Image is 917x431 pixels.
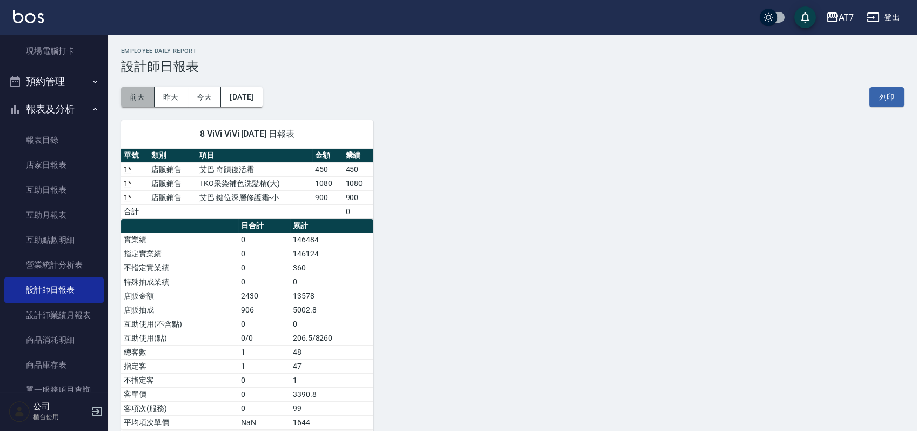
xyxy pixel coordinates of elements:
table: a dense table [121,149,373,219]
button: AT7 [821,6,858,29]
a: 現場電腦打卡 [4,38,104,63]
td: 47 [290,359,373,373]
td: 0 [238,261,290,275]
a: 設計師業績月報表 [4,303,104,328]
td: 1 [238,359,290,373]
a: 報表目錄 [4,128,104,152]
button: 列印 [869,87,904,107]
td: 0/0 [238,331,290,345]
a: 單一服務項目查詢 [4,377,104,402]
td: 客單價 [121,387,238,401]
td: 0 [290,275,373,289]
span: 8 ViVi ViVi [DATE] 日報表 [134,129,360,140]
td: 互助使用(點) [121,331,238,345]
td: 0 [238,373,290,387]
th: 單號 [121,149,149,163]
a: 互助月報表 [4,203,104,228]
table: a dense table [121,219,373,430]
td: 0 [238,233,290,247]
td: 指定實業績 [121,247,238,261]
button: [DATE] [221,87,262,107]
td: 146484 [290,233,373,247]
h5: 公司 [33,401,88,412]
td: 0 [238,317,290,331]
td: 艾巴 奇蹟復活霜 [197,162,312,176]
td: 合計 [121,204,149,218]
button: 登出 [862,8,904,28]
td: 店販抽成 [121,303,238,317]
td: 206.5/8260 [290,331,373,345]
button: 今天 [188,87,222,107]
h2: Employee Daily Report [121,48,904,55]
td: 店販銷售 [149,176,197,190]
td: 48 [290,345,373,359]
button: 報表及分析 [4,95,104,123]
img: Logo [13,10,44,23]
th: 類別 [149,149,197,163]
td: 不指定客 [121,373,238,387]
td: 99 [290,401,373,415]
td: 1 [238,345,290,359]
td: 實業績 [121,233,238,247]
button: 預約管理 [4,68,104,96]
th: 日合計 [238,219,290,233]
td: 146124 [290,247,373,261]
td: 0 [238,247,290,261]
td: NaN [238,415,290,429]
td: 0 [343,204,373,218]
a: 商品庫存表 [4,353,104,377]
a: 店家日報表 [4,152,104,177]
button: 昨天 [155,87,188,107]
td: 360 [290,261,373,275]
td: 906 [238,303,290,317]
td: 0 [290,317,373,331]
td: 1080 [312,176,343,190]
th: 累計 [290,219,373,233]
img: Person [9,401,30,422]
td: 450 [312,162,343,176]
td: 1080 [343,176,373,190]
td: 指定客 [121,359,238,373]
button: save [794,6,816,28]
th: 金額 [312,149,343,163]
td: 不指定實業績 [121,261,238,275]
th: 項目 [197,149,312,163]
p: 櫃台使用 [33,412,88,422]
a: 商品消耗明細 [4,328,104,353]
td: 2430 [238,289,290,303]
td: 平均項次單價 [121,415,238,429]
th: 業績 [343,149,373,163]
td: 3390.8 [290,387,373,401]
td: 店販銷售 [149,162,197,176]
td: 900 [343,190,373,204]
a: 營業統計分析表 [4,253,104,277]
td: 總客數 [121,345,238,359]
td: 0 [238,387,290,401]
a: 互助日報表 [4,177,104,202]
td: 客項次(服務) [121,401,238,415]
div: AT7 [839,11,854,24]
a: 互助點數明細 [4,228,104,253]
td: 1 [290,373,373,387]
td: TKO采染補色洗髮精(大) [197,176,312,190]
td: 特殊抽成業績 [121,275,238,289]
td: 13578 [290,289,373,303]
td: 0 [238,275,290,289]
td: 900 [312,190,343,204]
td: 1644 [290,415,373,429]
td: 450 [343,162,373,176]
h3: 設計師日報表 [121,59,904,74]
button: 前天 [121,87,155,107]
td: 互助使用(不含點) [121,317,238,331]
td: 艾巴 鍵位深層修護霜-小 [197,190,312,204]
td: 店販金額 [121,289,238,303]
td: 店販銷售 [149,190,197,204]
a: 設計師日報表 [4,277,104,302]
td: 0 [238,401,290,415]
td: 5002.8 [290,303,373,317]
